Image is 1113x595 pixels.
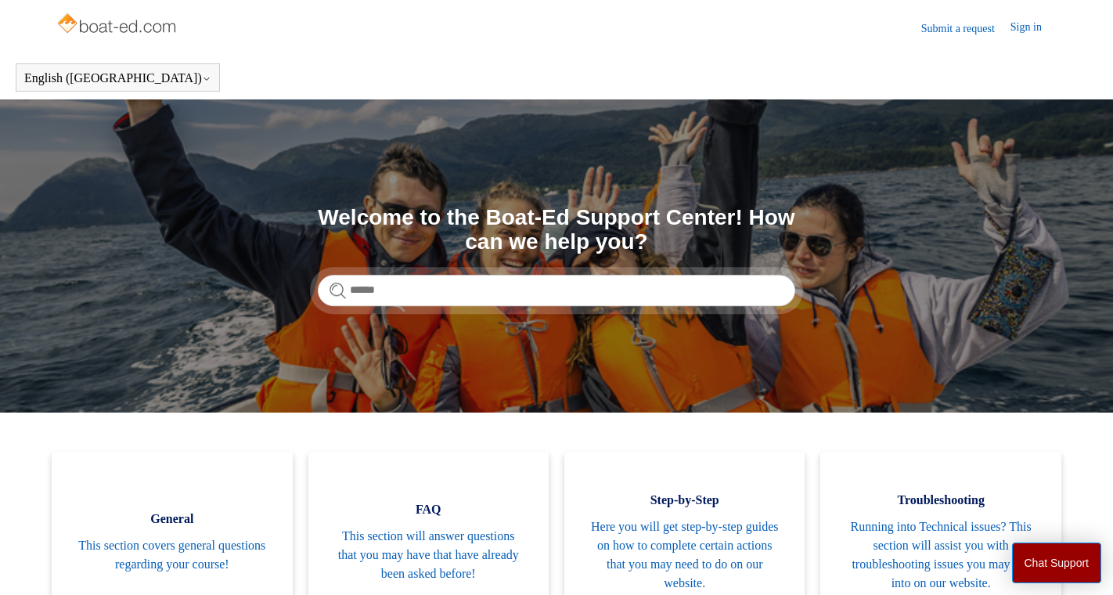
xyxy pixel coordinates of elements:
[921,20,1010,37] a: Submit a request
[588,517,781,593] span: Here you will get step-by-step guides on how to complete certain actions that you may need to do ...
[1012,543,1102,583] button: Chat Support
[588,491,781,510] span: Step-by-Step
[75,510,268,528] span: General
[24,71,211,85] button: English ([GEOGRAPHIC_DATA])
[75,536,268,574] span: This section covers general questions regarding your course!
[1010,19,1057,38] a: Sign in
[332,500,525,519] span: FAQ
[56,9,180,41] img: Boat-Ed Help Center home page
[332,527,525,583] span: This section will answer questions that you may have that have already been asked before!
[844,517,1037,593] span: Running into Technical issues? This section will assist you with troubleshooting issues you may r...
[318,275,795,306] input: Search
[844,491,1037,510] span: Troubleshooting
[318,206,795,254] h1: Welcome to the Boat-Ed Support Center! How can we help you?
